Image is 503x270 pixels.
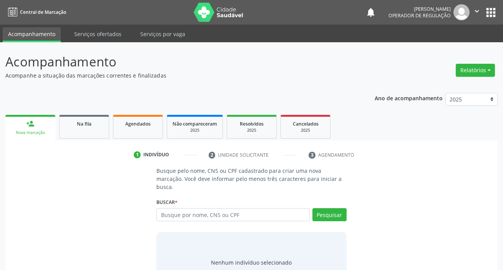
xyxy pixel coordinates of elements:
div: [PERSON_NAME] [388,6,451,12]
span: Não compareceram [173,121,217,127]
p: Ano de acompanhamento [375,93,443,103]
a: Central de Marcação [5,6,66,18]
a: Serviços ofertados [69,27,127,41]
div: Nova marcação [11,130,50,136]
span: Cancelados [293,121,319,127]
button: notifications [365,7,376,18]
div: 2025 [232,128,271,133]
span: Operador de regulação [388,12,451,19]
a: Serviços por vaga [135,27,191,41]
span: Agendados [125,121,151,127]
input: Busque por nome, CNS ou CPF [156,208,309,221]
button: Relatórios [456,64,495,77]
button: Pesquisar [312,208,347,221]
div: 2025 [173,128,217,133]
label: Buscar [156,196,178,208]
span: Resolvidos [240,121,264,127]
p: Busque pelo nome, CNS ou CPF cadastrado para criar uma nova marcação. Você deve informar pelo men... [156,167,346,191]
p: Acompanhe a situação das marcações correntes e finalizadas [5,71,350,80]
a: Acompanhamento [3,27,61,42]
div: 1 [134,151,141,158]
button:  [470,4,484,20]
div: 2025 [286,128,325,133]
i:  [473,7,481,15]
button: apps [484,6,498,19]
span: Na fila [77,121,91,127]
span: Central de Marcação [20,9,66,15]
div: Nenhum indivíduo selecionado [211,258,292,267]
img: img [453,4,470,20]
div: person_add [26,119,35,128]
div: Indivíduo [143,151,169,158]
p: Acompanhamento [5,52,350,71]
